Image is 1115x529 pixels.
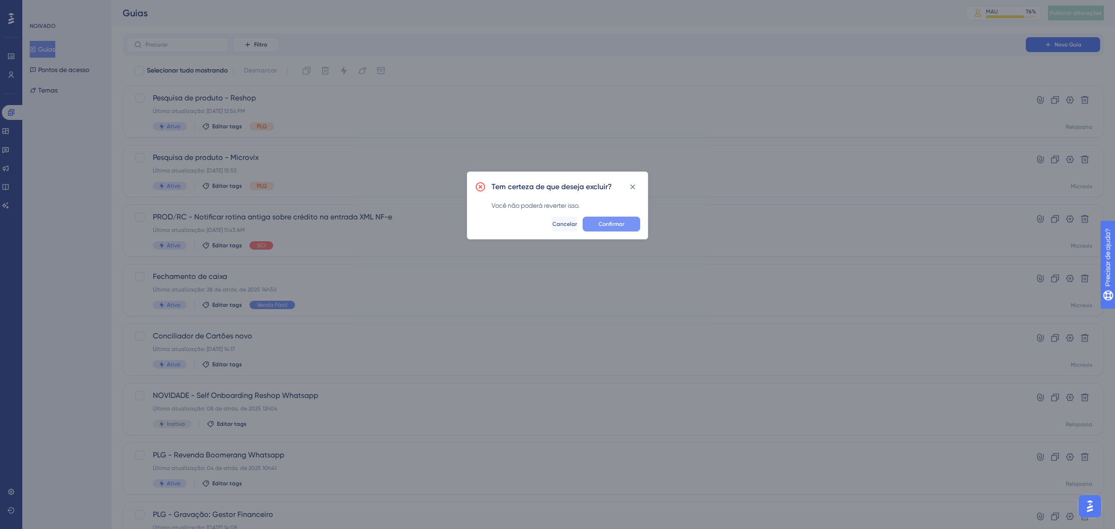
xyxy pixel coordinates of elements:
[492,202,579,209] font: Você não poderá reverter isso.
[552,221,577,227] font: Cancelar
[598,221,624,227] font: Confirmar
[492,182,612,191] font: Tem certeza de que deseja excluir?
[22,4,80,11] font: Precisar de ajuda?
[1076,492,1104,520] iframe: Iniciador do Assistente de IA do UserGuiding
